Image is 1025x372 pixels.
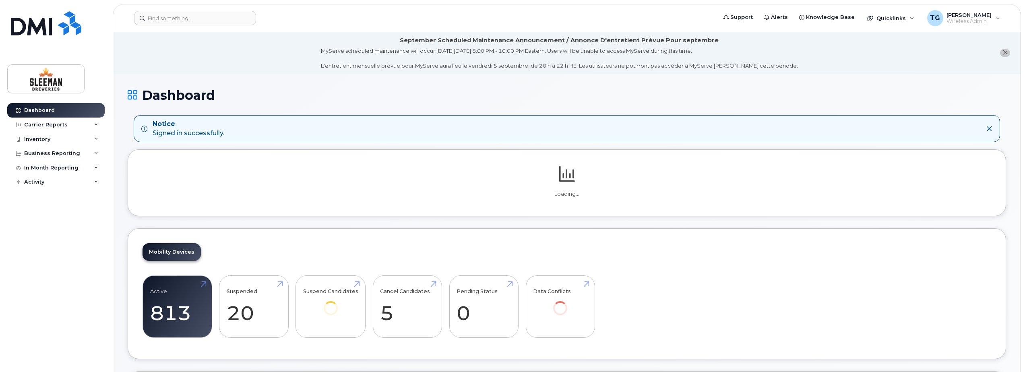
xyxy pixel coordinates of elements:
[400,36,719,45] div: September Scheduled Maintenance Announcement / Annonce D'entretient Prévue Pour septembre
[150,280,205,333] a: Active 813
[1000,49,1010,57] button: close notification
[143,243,201,261] a: Mobility Devices
[303,280,358,327] a: Suspend Candidates
[153,120,224,138] div: Signed in successfully.
[533,280,587,327] a: Data Conflicts
[143,190,991,198] p: Loading...
[321,47,798,70] div: MyServe scheduled maintenance will occur [DATE][DATE] 8:00 PM - 10:00 PM Eastern. Users will be u...
[128,88,1006,102] h1: Dashboard
[227,280,281,333] a: Suspended 20
[380,280,434,333] a: Cancel Candidates 5
[457,280,511,333] a: Pending Status 0
[153,120,224,129] strong: Notice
